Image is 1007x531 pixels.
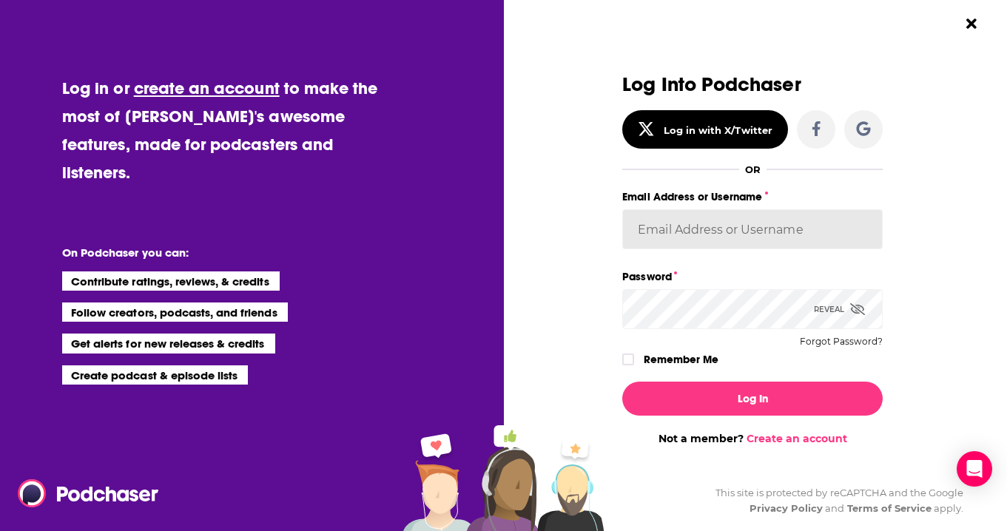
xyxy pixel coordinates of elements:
label: Password [622,267,883,286]
button: Log in with X/Twitter [622,110,788,149]
h3: Log Into Podchaser [622,74,883,95]
div: Not a member? [622,432,883,445]
li: Create podcast & episode lists [62,365,248,385]
button: Close Button [957,10,986,38]
a: Terms of Service [847,502,932,514]
label: Email Address or Username [622,187,883,206]
li: Get alerts for new releases & credits [62,334,275,353]
a: Privacy Policy [750,502,824,514]
label: Remember Me [644,350,718,369]
li: On Podchaser you can: [62,246,358,260]
div: Open Intercom Messenger [957,451,992,487]
div: Log in with X/Twitter [664,124,772,136]
li: Contribute ratings, reviews, & credits [62,271,280,291]
img: Podchaser - Follow, Share and Rate Podcasts [18,479,160,507]
a: Podchaser - Follow, Share and Rate Podcasts [18,479,148,507]
div: Reveal [814,289,865,329]
div: This site is protected by reCAPTCHA and the Google and apply. [704,485,964,516]
input: Email Address or Username [622,209,883,249]
a: create an account [134,78,280,98]
a: Create an account [747,432,847,445]
button: Forgot Password? [800,336,883,347]
li: Follow creators, podcasts, and friends [62,302,288,322]
div: OR [745,163,761,175]
button: Log In [622,382,883,416]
